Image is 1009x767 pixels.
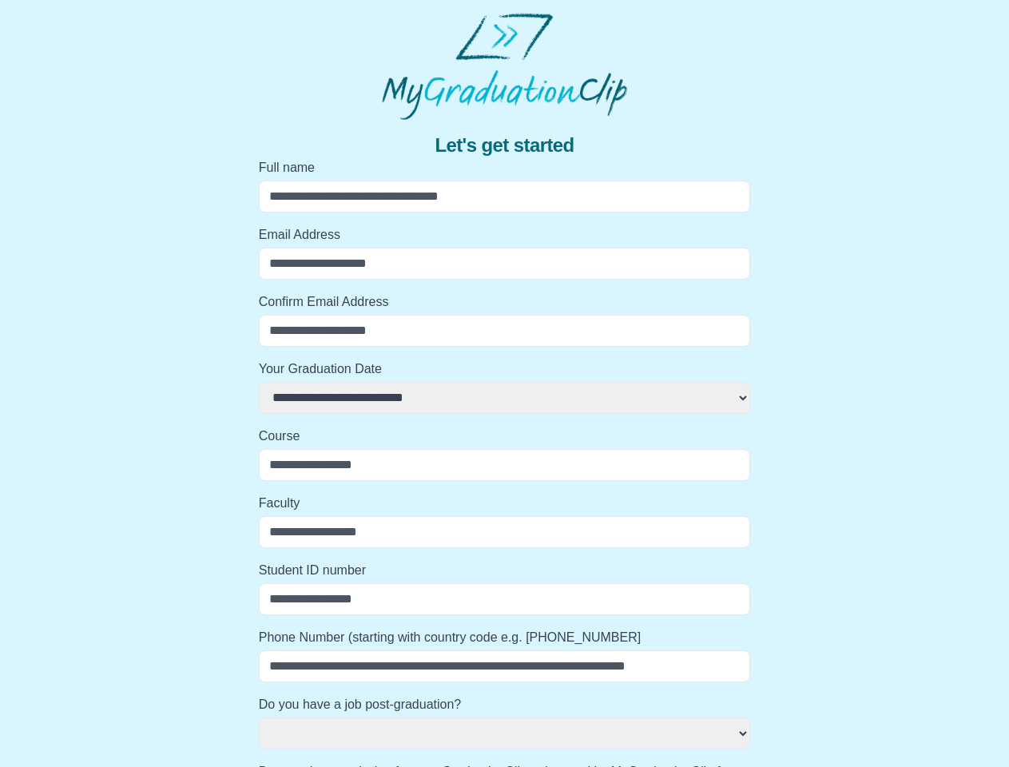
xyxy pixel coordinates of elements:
label: Do you have a job post-graduation? [259,695,751,714]
label: Student ID number [259,561,751,580]
label: Full name [259,158,751,177]
label: Your Graduation Date [259,360,751,379]
label: Phone Number (starting with country code e.g. [PHONE_NUMBER] [259,628,751,647]
label: Course [259,427,751,446]
label: Email Address [259,225,751,244]
label: Confirm Email Address [259,292,751,312]
label: Faculty [259,494,751,513]
span: Let's get started [435,133,574,158]
img: MyGraduationClip [382,13,628,120]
